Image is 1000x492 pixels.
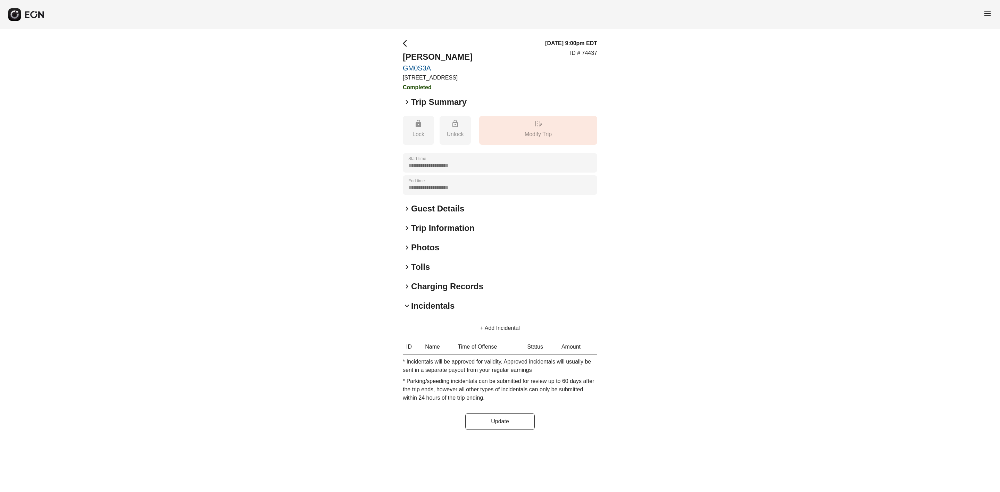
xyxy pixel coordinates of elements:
[403,282,411,291] span: keyboard_arrow_right
[411,203,464,214] h2: Guest Details
[411,261,430,273] h2: Tolls
[558,339,597,355] th: Amount
[411,281,483,292] h2: Charging Records
[403,243,411,252] span: keyboard_arrow_right
[403,51,473,62] h2: [PERSON_NAME]
[422,339,454,355] th: Name
[411,300,455,311] h2: Incidentals
[403,263,411,271] span: keyboard_arrow_right
[403,339,422,355] th: ID
[403,302,411,310] span: keyboard_arrow_down
[403,98,411,106] span: keyboard_arrow_right
[411,242,439,253] h2: Photos
[455,339,524,355] th: Time of Offense
[411,97,467,108] h2: Trip Summary
[472,320,528,336] button: + Add Incidental
[403,358,597,374] p: * Incidentals will be approved for validity. Approved incidentals will usually be sent in a separ...
[545,39,597,48] h3: [DATE] 9:00pm EDT
[411,223,475,234] h2: Trip Information
[403,64,473,72] a: GM0S3A
[403,83,473,92] h3: Completed
[403,74,473,82] p: [STREET_ADDRESS]
[983,9,992,18] span: menu
[524,339,558,355] th: Status
[403,39,411,48] span: arrow_back_ios
[570,49,597,57] p: ID # 74437
[403,205,411,213] span: keyboard_arrow_right
[403,224,411,232] span: keyboard_arrow_right
[465,413,535,430] button: Update
[403,377,597,402] p: * Parking/speeding incidentals can be submitted for review up to 60 days after the trip ends, how...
